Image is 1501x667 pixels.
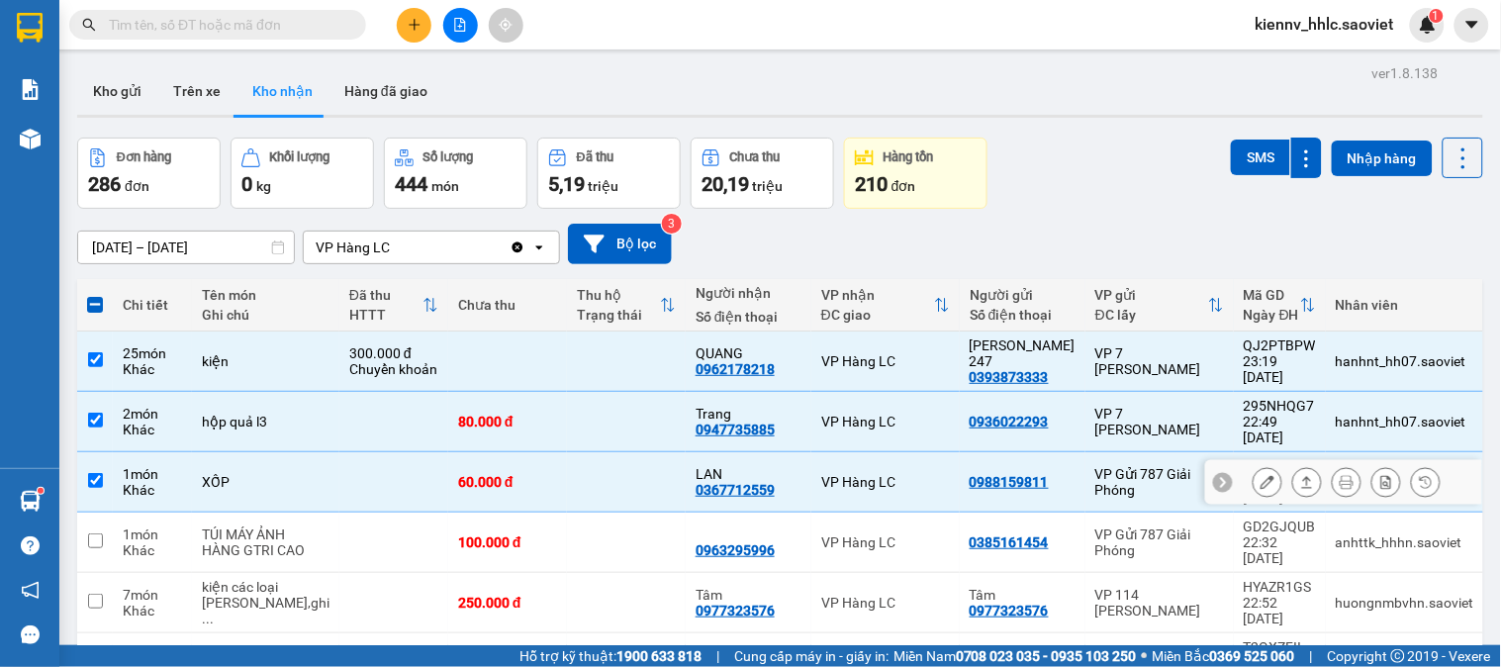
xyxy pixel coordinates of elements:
div: 2 món [123,406,182,422]
div: 0988159811 [970,474,1049,490]
div: Nhân viên [1336,297,1474,313]
img: warehouse-icon [20,129,41,149]
img: icon-new-feature [1419,16,1437,34]
span: triệu [588,178,618,194]
div: anhttk_hhhn.saoviet [1336,534,1474,550]
div: 0385161454 [970,534,1049,550]
input: Selected VP Hàng LC. [392,238,394,257]
div: Khối lượng [270,150,330,164]
span: | [1310,645,1313,667]
div: Khác [123,361,182,377]
sup: 3 [662,214,682,234]
div: Giao hàng [1292,467,1322,497]
div: Đã thu [349,287,422,303]
th: Toggle SortBy [339,279,448,332]
div: 23:19 [DATE] [1244,353,1316,385]
button: Đã thu5,19 triệu [537,138,681,209]
button: Chưa thu20,19 triệu [691,138,834,209]
div: Số điện thoại [696,309,801,325]
span: message [21,625,40,644]
div: kiện các loại [202,579,329,595]
div: VP gửi [1095,287,1208,303]
div: VP Gửi 787 Giải Phóng [1095,526,1224,558]
div: Người nhận [696,285,801,301]
span: ... [202,611,214,626]
span: plus [408,18,422,32]
div: 295NHQG7 [1244,398,1316,414]
span: kiennv_hhlc.saoviet [1240,12,1410,37]
span: đơn [891,178,916,194]
div: VP Hàng LC [821,353,950,369]
div: 0963295996 [696,542,775,558]
input: Tìm tên, số ĐT hoặc mã đơn [109,14,342,36]
div: 0393873333 [970,369,1049,385]
div: HTTT [349,307,422,323]
button: file-add [443,8,478,43]
span: caret-down [1463,16,1481,34]
div: Số điện thoại [970,307,1076,323]
div: 60.000 đ [458,474,557,490]
button: caret-down [1454,8,1489,43]
span: 210 [855,172,888,196]
span: triệu [752,178,783,194]
strong: 1900 633 818 [616,648,702,664]
div: Tâm [970,587,1076,603]
button: Trên xe [157,67,236,115]
div: 7 món [123,587,182,603]
div: 0367712559 [696,482,775,498]
div: Khác [123,542,182,558]
div: 22:32 [DATE] [1244,534,1316,566]
svg: open [531,239,547,255]
div: ĐC lấy [1095,307,1208,323]
th: Toggle SortBy [1085,279,1234,332]
div: VP Hàng LC [821,534,950,550]
sup: 1 [1430,9,1444,23]
div: 250.000 đ [458,595,557,611]
div: 22:52 [DATE] [1244,595,1316,626]
div: TÚI MÁY ẢNH [202,526,329,542]
div: Mã GD [1244,287,1300,303]
span: | [716,645,719,667]
span: kg [256,178,271,194]
span: 0 [241,172,252,196]
button: Hàng tồn210đơn [844,138,987,209]
div: Ngày ĐH [1244,307,1300,323]
span: Miền Nam [893,645,1137,667]
div: Hoa quả,ghi Tâm [202,595,329,626]
div: ĐC giao [821,307,934,323]
div: SN4SDPI9 [1244,458,1316,474]
span: search [82,18,96,32]
div: 22:49 [DATE] [1244,414,1316,445]
button: Khối lượng0kg [231,138,374,209]
div: VP Gửi 787 Giải Phóng [1095,466,1224,498]
span: aim [499,18,513,32]
div: VP 7 [PERSON_NAME] [1095,345,1224,377]
div: QUANG [696,345,801,361]
div: 0936022293 [970,414,1049,429]
div: Hàng tồn [884,150,934,164]
div: hanhnt_hh07.saoviet [1336,414,1474,429]
span: copyright [1391,649,1405,663]
button: aim [489,8,523,43]
div: GD2GJQUB [1244,519,1316,534]
div: VP Hàng LC [821,474,950,490]
span: đơn [125,178,149,194]
div: Khác [123,422,182,437]
button: plus [397,8,431,43]
div: Sửa đơn hàng [1253,467,1282,497]
div: 300.000 đ [349,345,438,361]
div: 25 món [123,345,182,361]
div: Trạng thái [577,307,660,323]
div: hộp quả l3 [202,414,329,429]
th: Toggle SortBy [811,279,960,332]
div: 1 món [123,466,182,482]
img: solution-icon [20,79,41,100]
div: 0947735885 [696,422,775,437]
div: LAN [696,466,801,482]
button: Kho nhận [236,67,328,115]
sup: 1 [38,488,44,494]
div: 100.000 đ [458,534,557,550]
th: Toggle SortBy [1234,279,1326,332]
div: HYAZR1GS [1244,579,1316,595]
div: HÀNG GTRI CAO [202,542,329,558]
